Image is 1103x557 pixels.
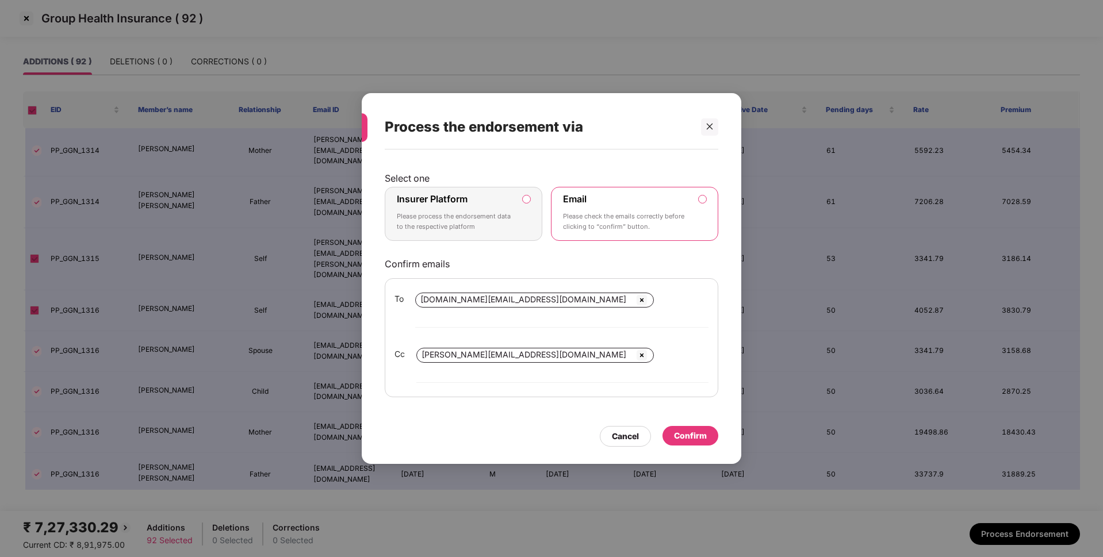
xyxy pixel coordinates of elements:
[395,348,405,360] span: Cc
[699,195,706,203] input: EmailPlease check the emails correctly before clicking to “confirm” button.
[422,349,626,359] span: [PERSON_NAME][EMAIL_ADDRESS][DOMAIN_NAME]
[385,258,718,270] p: Confirm emails
[635,348,649,362] img: svg+xml;base64,PHN2ZyBpZD0iQ3Jvc3MtMzJ4MzIiIHhtbG5zPSJodHRwOi8vd3d3LnczLm9yZy8yMDAwL3N2ZyIgd2lkdG...
[523,195,530,203] input: Insurer PlatformPlease process the endorsement data to the respective platform
[397,193,468,205] label: Insurer Platform
[563,212,690,232] p: Please check the emails correctly before clicking to “confirm” button.
[395,293,404,305] span: To
[706,122,714,130] span: close
[612,430,639,443] div: Cancel
[385,172,718,184] p: Select one
[563,193,587,205] label: Email
[674,429,707,442] div: Confirm
[420,294,626,304] span: [DOMAIN_NAME][EMAIL_ADDRESS][DOMAIN_NAME]
[635,293,649,307] img: svg+xml;base64,PHN2ZyBpZD0iQ3Jvc3MtMzJ4MzIiIHhtbG5zPSJodHRwOi8vd3d3LnczLm9yZy8yMDAwL3N2ZyIgd2lkdG...
[397,212,514,232] p: Please process the endorsement data to the respective platform
[385,105,691,149] div: Process the endorsement via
